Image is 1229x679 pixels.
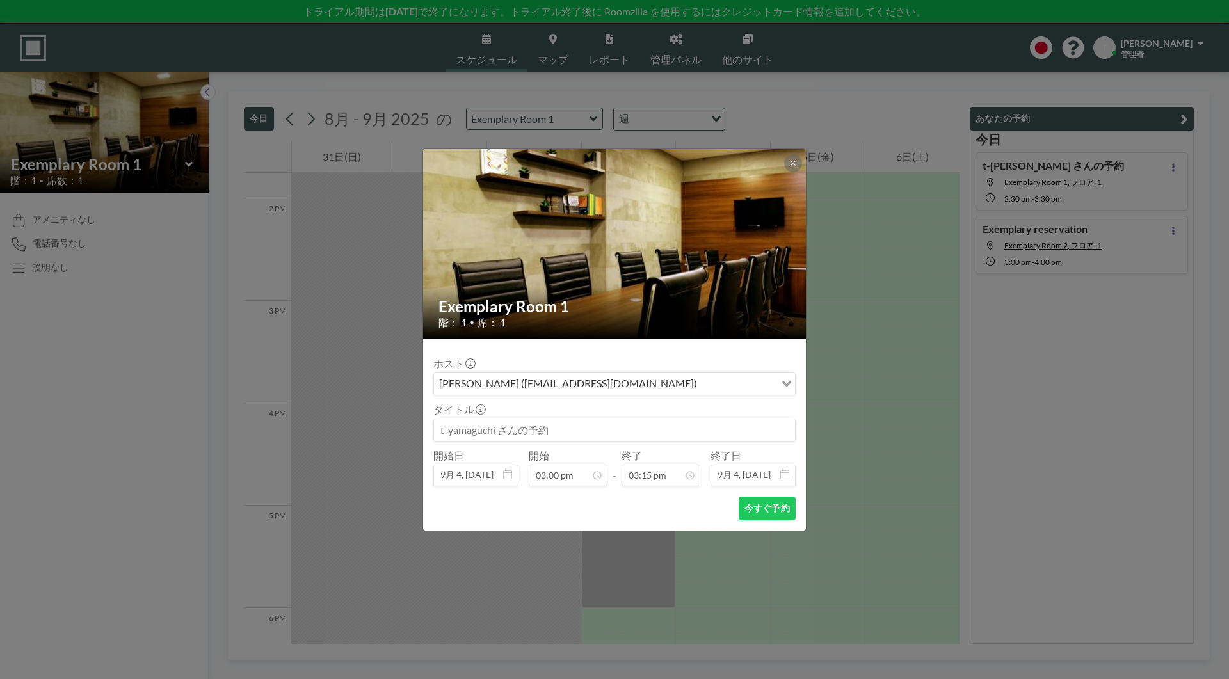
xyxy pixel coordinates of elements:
label: 終了日 [711,449,741,462]
input: Search for option [701,376,774,392]
h2: Exemplary Room 1 [438,297,792,316]
span: • [470,317,474,327]
label: ホスト [433,357,474,370]
label: タイトル [433,403,485,416]
button: 今すぐ予約 [739,497,796,520]
div: Search for option [434,373,795,395]
label: 開始 [529,449,549,462]
label: 開始日 [433,449,464,462]
span: [PERSON_NAME] ([EMAIL_ADDRESS][DOMAIN_NAME]) [437,376,700,392]
span: 階： 1 [438,316,467,329]
img: 537.jpg [423,116,807,372]
span: 席： 1 [478,316,506,329]
label: 終了 [622,449,642,462]
span: - [613,454,616,482]
input: t-yamaguchi さんの予約 [434,419,795,441]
